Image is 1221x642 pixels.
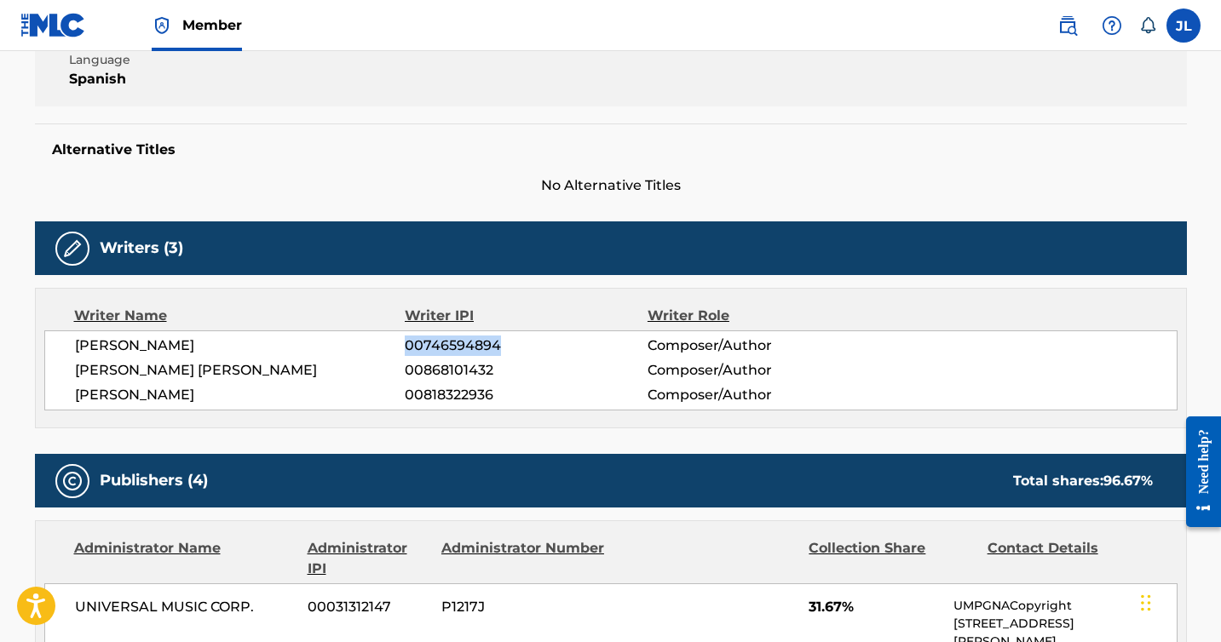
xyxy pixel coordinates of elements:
span: 00868101432 [405,360,647,381]
img: MLC Logo [20,13,86,37]
img: Writers [62,238,83,259]
span: [PERSON_NAME] [75,385,406,405]
span: 96.67 % [1103,473,1153,489]
span: [PERSON_NAME] [75,335,406,356]
span: Composer/Author [648,335,868,356]
span: 31.67% [809,597,941,617]
span: Composer/Author [648,360,868,381]
span: [PERSON_NAME] [PERSON_NAME] [75,360,406,381]
span: Spanish [69,69,344,89]
div: Administrator IPI [308,538,429,579]
span: No Alternative Titles [35,175,1187,196]
div: Total shares: [1013,471,1153,491]
div: Notifications [1139,17,1156,34]
div: User Menu [1166,9,1201,43]
span: Composer/Author [648,385,868,405]
iframe: Chat Widget [1136,560,1221,642]
img: help [1102,15,1122,36]
div: Drag [1141,577,1151,628]
div: Collection Share [809,538,974,579]
span: Member [182,15,242,35]
span: 00031312147 [308,597,429,617]
h5: Alternative Titles [52,141,1170,158]
img: Top Rightsholder [152,15,172,36]
div: Administrator Name [74,538,295,579]
div: Writer Role [648,306,868,326]
span: P1217J [441,597,607,617]
div: Writer Name [74,306,406,326]
div: Writer IPI [405,306,648,326]
a: Public Search [1051,9,1085,43]
h5: Writers (3) [100,238,183,258]
iframe: Resource Center [1173,404,1221,541]
div: Help [1095,9,1129,43]
div: Administrator Number [441,538,607,579]
h5: Publishers (4) [100,471,208,490]
img: Publishers [62,471,83,491]
p: UMPGNACopyright [953,597,1176,615]
span: 00746594894 [405,335,647,356]
span: 00818322936 [405,385,647,405]
span: UNIVERSAL MUSIC CORP. [75,597,296,617]
img: search [1057,15,1078,36]
div: Contact Details [988,538,1153,579]
span: Language [69,51,344,69]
